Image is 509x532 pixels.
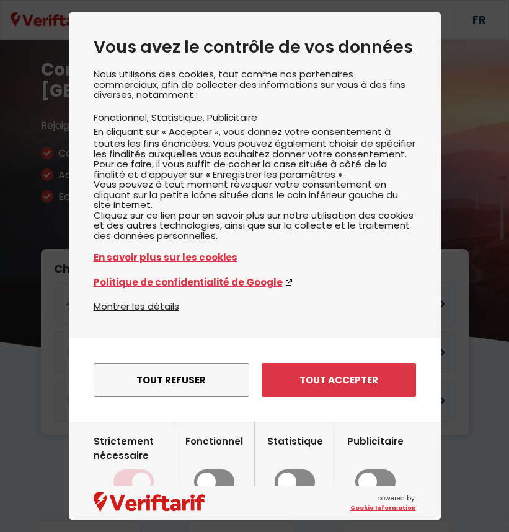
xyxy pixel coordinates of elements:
a: Politique de confidentialité de Google [94,275,416,289]
li: Publicitaire [207,111,257,124]
label: Strictement nécessaire [94,434,174,495]
div: menu [69,338,441,422]
label: Statistique [267,434,323,495]
li: Statistique [151,111,207,124]
a: Cookie Information [350,504,416,512]
div: Nous utilisons des cookies, tout comme nos partenaires commerciaux, afin de collecter des informa... [94,69,416,299]
h2: Vous avez le contrôle de vos données [94,37,416,57]
label: Fonctionnel [185,434,243,495]
button: Montrer les détails [94,299,179,313]
li: Fonctionnel [94,111,151,124]
button: Tout refuser [94,363,249,397]
button: Tout accepter [262,363,416,397]
img: logo [94,492,205,513]
a: En savoir plus sur les cookies [94,250,416,264]
label: Publicitaire [347,434,404,495]
span: powered by: [350,494,416,512]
